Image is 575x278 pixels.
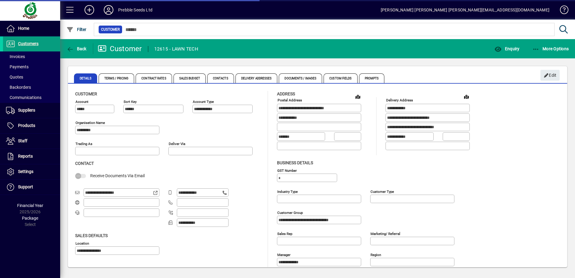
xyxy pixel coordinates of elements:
[75,100,88,104] mat-label: Account
[3,82,60,92] a: Backorders
[324,73,357,83] span: Custom Fields
[18,108,35,113] span: Suppliers
[66,46,87,51] span: Back
[90,173,145,178] span: Receive Documents Via Email
[18,154,33,159] span: Reports
[124,100,137,104] mat-label: Sort key
[555,1,567,21] a: Knowledge Base
[3,118,60,133] a: Products
[532,46,569,51] span: More Options
[75,233,108,238] span: Sales defaults
[22,216,38,221] span: Package
[75,161,94,166] span: Contact
[3,134,60,149] a: Staff
[80,5,99,15] button: Add
[74,73,97,83] span: Details
[207,73,234,83] span: Contacts
[6,95,42,100] span: Communications
[18,169,33,174] span: Settings
[3,103,60,118] a: Suppliers
[18,26,29,31] span: Home
[18,138,27,143] span: Staff
[531,43,570,54] button: More Options
[3,62,60,72] a: Payments
[75,142,92,146] mat-label: Trading as
[371,252,381,257] mat-label: Region
[381,5,549,15] div: [PERSON_NAME] [PERSON_NAME] [PERSON_NAME][EMAIL_ADDRESS][DOMAIN_NAME]
[277,91,295,96] span: Address
[6,85,31,90] span: Backorders
[169,142,185,146] mat-label: Deliver via
[75,241,89,245] mat-label: Location
[75,91,97,96] span: Customer
[18,41,38,46] span: Customers
[60,43,93,54] app-page-header-button: Back
[277,252,291,257] mat-label: Manager
[75,121,105,125] mat-label: Organisation name
[353,92,363,101] a: View on map
[101,26,120,32] span: Customer
[154,44,198,54] div: 12615 - LAWN TECH
[371,189,394,193] mat-label: Customer type
[136,73,172,83] span: Contract Rates
[174,73,206,83] span: Sales Budget
[6,54,25,59] span: Invoices
[3,164,60,179] a: Settings
[65,24,88,35] button: Filter
[99,73,134,83] span: Terms / Pricing
[544,70,557,80] span: Edit
[3,72,60,82] a: Quotes
[277,231,292,236] mat-label: Sales rep
[118,5,152,15] div: Prebble Seeds Ltd
[277,189,298,193] mat-label: Industry type
[98,44,142,54] div: Customer
[18,123,35,128] span: Products
[235,73,278,83] span: Delivery Addresses
[493,43,521,54] button: Enquiry
[193,100,214,104] mat-label: Account Type
[3,92,60,103] a: Communications
[277,168,297,172] mat-label: GST Number
[494,46,519,51] span: Enquiry
[18,184,33,189] span: Support
[359,73,385,83] span: Prompts
[462,92,471,101] a: View on map
[3,51,60,62] a: Invoices
[3,21,60,36] a: Home
[65,43,88,54] button: Back
[540,70,560,81] button: Edit
[279,73,322,83] span: Documents / Images
[371,231,400,236] mat-label: Marketing/ Referral
[66,27,87,32] span: Filter
[3,180,60,195] a: Support
[6,75,23,79] span: Quotes
[277,160,313,165] span: Business details
[3,149,60,164] a: Reports
[6,64,29,69] span: Payments
[17,203,43,208] span: Financial Year
[99,5,118,15] button: Profile
[277,210,303,215] mat-label: Customer group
